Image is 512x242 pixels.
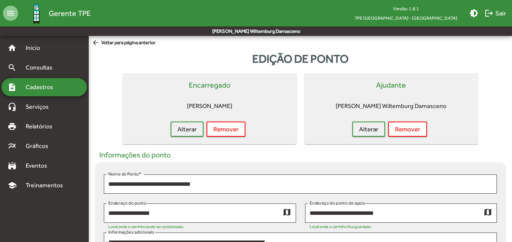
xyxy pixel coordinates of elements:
mat-icon: map [282,207,291,216]
mat-icon: school [8,181,17,190]
button: Alterar [171,122,204,137]
button: Sair [481,6,509,20]
mat-icon: brightness_medium [469,9,478,18]
mat-icon: note_add [8,83,17,92]
img: Logo [24,1,49,26]
span: TPE [GEOGRAPHIC_DATA] - [GEOGRAPHIC_DATA] [349,13,463,23]
span: Voltar para página anterior [92,39,156,47]
span: Consultas [21,63,62,72]
span: Relatórios [21,122,62,131]
mat-icon: multiline_chart [8,142,17,151]
span: Alterar [177,122,197,136]
span: Gerente TPE [49,7,91,19]
button: Remover [388,122,427,137]
mat-card-content: [PERSON_NAME] [129,97,290,116]
button: Alterar [352,122,385,137]
span: Início [21,43,51,52]
mat-icon: print [8,122,17,131]
mat-card-content: [PERSON_NAME] Wiltemburg Damasceno [310,97,472,116]
mat-icon: menu [3,6,18,21]
mat-icon: headset_mic [8,102,17,111]
span: Cadastros [21,83,63,92]
button: Remover [207,122,245,137]
mat-icon: logout [484,9,493,18]
mat-icon: arrow_back [92,39,101,47]
mat-hint: Local onde o carrinho fica guardado. [310,224,372,229]
span: Serviços [21,102,59,111]
span: Alterar [359,122,378,136]
div: Versão: 1.8.1 [349,4,463,13]
h5: Informações do ponto [95,150,506,159]
span: Gráficos [21,142,59,151]
mat-icon: map [483,207,492,216]
mat-icon: stadium [8,161,17,170]
mat-icon: home [8,43,17,52]
mat-hint: Local onde o carrinho pode ser posicionado. [108,224,184,229]
span: Remover [213,122,239,136]
span: Sair [484,6,506,20]
span: Remover [395,122,420,136]
span: Treinamentos [21,181,72,190]
div: Edição de ponto [92,50,509,67]
mat-icon: search [8,63,17,72]
a: Gerente TPE [18,1,91,26]
mat-card-title: Encarregado [189,79,230,91]
span: Eventos [21,161,57,170]
mat-card-title: Ajudante [376,79,406,91]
